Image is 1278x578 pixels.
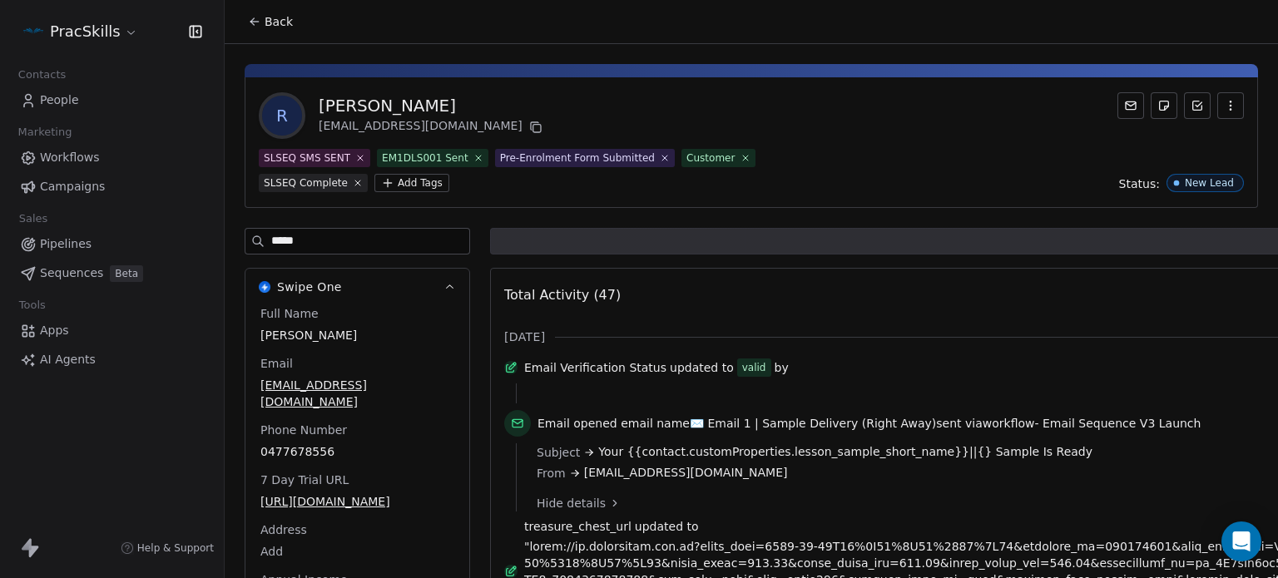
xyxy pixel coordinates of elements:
a: Help & Support [121,541,214,555]
button: Add Tags [374,174,449,192]
span: ✉️ Email 1 | Sample Delivery (Right Away) [690,417,936,430]
span: Help & Support [137,541,214,555]
span: [EMAIL_ADDRESS][DOMAIN_NAME] [260,377,454,410]
div: Pre-Enrolment Form Submitted [500,151,655,165]
span: Beta [110,265,143,282]
span: PracSkills [50,21,121,42]
span: Subject [537,444,580,461]
span: Back [265,13,293,30]
span: [URL][DOMAIN_NAME] [260,493,454,510]
span: by [775,359,789,376]
span: 0477678556 [260,443,454,460]
span: Full Name [257,305,322,322]
div: EM1DLS001 Sent [382,151,468,165]
span: [PERSON_NAME] [260,327,454,343]
span: Address [257,521,310,538]
span: From [537,465,566,482]
span: Email [257,355,296,372]
span: Contacts [11,62,73,87]
span: [EMAIL_ADDRESS][DOMAIN_NAME] [584,464,788,482]
div: Open Intercom Messenger [1221,521,1261,561]
span: Status: [1119,175,1160,192]
div: SLSEQ Complete [264,175,348,190]
span: Add [260,543,454,560]
span: email name sent via workflow - [537,415,1201,432]
div: valid [742,359,766,376]
span: [DATE] [504,329,545,345]
a: Pipelines [13,230,211,258]
div: Customer [686,151,736,165]
span: Workflows [40,149,100,166]
span: Email Sequence V3 Launch [1043,417,1201,430]
div: [PERSON_NAME] [319,94,546,117]
div: [EMAIL_ADDRESS][DOMAIN_NAME] [319,117,546,137]
a: AI Agents [13,346,211,373]
span: Campaigns [40,178,105,195]
img: Swipe One [259,281,270,293]
span: Pipelines [40,235,92,253]
button: PracSkills [20,17,141,46]
button: Back [238,7,303,37]
span: Email opened [537,417,617,430]
span: Swipe One [277,279,342,295]
a: Workflows [13,144,211,171]
span: Total Activity (47) [504,287,621,303]
span: Email Verification Status [524,359,666,376]
span: treasure_chest_url [524,518,632,535]
span: Tools [12,293,52,318]
div: New Lead [1185,177,1234,189]
span: updated to [670,359,734,376]
span: Apps [40,322,69,339]
span: AI Agents [40,351,96,368]
span: updated to [635,518,699,535]
span: Sequences [40,264,103,282]
span: Sales [12,206,55,231]
span: 7 Day Trial URL [257,472,352,488]
span: Hide details [537,495,606,511]
span: People [40,91,79,109]
span: Marketing [11,120,79,145]
span: Phone Number [257,422,350,438]
a: Campaigns [13,173,211,200]
a: SequencesBeta [13,259,211,287]
button: Swipe OneSwipe One [245,269,469,305]
div: SLSEQ SMS SENT [264,151,350,165]
a: People [13,86,211,114]
span: R [262,96,302,136]
img: PracSkills%20Email%20Display%20Picture.png [23,22,43,42]
span: Your {{contact.customProperties.lesson_sample_short_name}}||{} Sample Is Ready [598,443,1092,461]
a: Apps [13,317,211,344]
